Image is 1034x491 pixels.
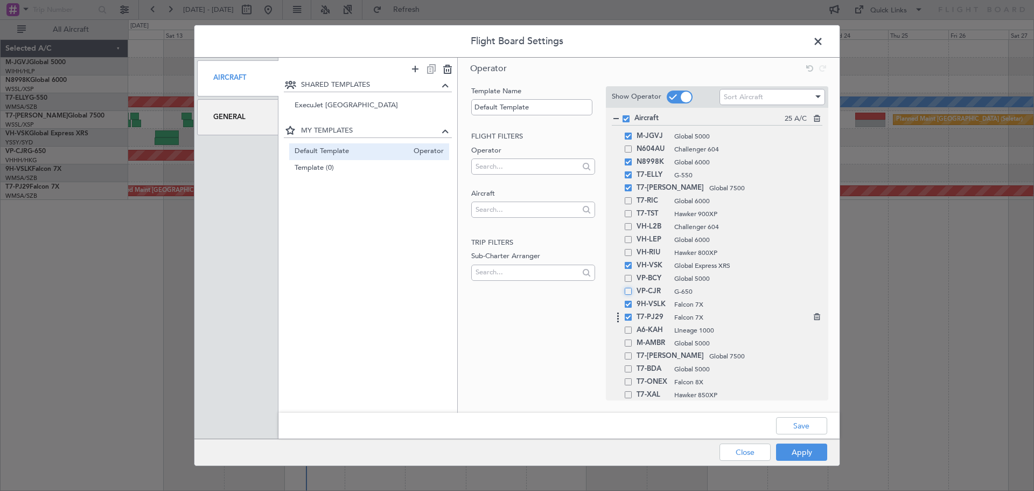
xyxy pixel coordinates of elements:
span: Hawker 850XP [674,390,812,400]
span: Global 5000 [674,338,812,348]
span: Hawker 800XP [674,248,812,258]
span: N604AU [637,143,669,156]
span: T7-[PERSON_NAME] [637,350,704,363]
span: Global 7500 [709,351,812,361]
h2: Flight filters [471,132,595,142]
span: M-AMBR [637,337,669,350]
span: G-550 [674,170,812,180]
input: Search... [476,264,578,280]
span: Aircraft [634,113,785,124]
button: Apply [776,444,827,461]
span: T7-ONEX [637,376,669,389]
span: Falcon 7X [674,300,812,309]
span: T7-RIC [637,195,669,208]
span: N8998K [637,156,669,169]
span: Global Express XRS [674,261,812,271]
span: Global 6000 [674,196,812,206]
span: T7-ELLY [637,169,669,182]
span: VH-VSK [637,259,669,272]
span: Challenger 604 [674,222,812,232]
span: VP-BCY [637,272,669,285]
span: G-650 [674,287,812,296]
span: Operator [408,146,444,157]
span: A6-KAH [637,324,669,337]
span: T7-XAL [637,389,669,402]
span: Operator [470,63,507,74]
span: VP-CJR [637,285,669,298]
label: Template Name [471,86,595,97]
label: Sub-Charter Arranger [471,251,595,262]
span: VH-L2B [637,220,669,233]
span: Global 6000 [674,235,812,245]
span: T7-PJ29 [637,311,669,324]
span: Global 5000 [674,364,812,374]
h2: Trip filters [471,238,595,248]
span: T7-BDA [637,363,669,376]
span: VH-RIU [637,246,669,259]
input: Search... [476,202,578,218]
label: Operator [471,146,595,156]
span: Challenger 604 [674,144,812,154]
span: Lineage 1000 [674,326,812,335]
span: VH-LEP [637,233,669,246]
span: T7-[PERSON_NAME] [637,182,704,195]
button: Close [719,444,771,461]
span: Default Template [295,146,409,157]
span: ExecuJet [GEOGRAPHIC_DATA] [295,100,444,112]
label: Aircraft [471,189,595,199]
span: Template (0) [295,163,444,174]
span: Global 7500 [709,183,812,193]
span: MY TEMPLATES [301,126,439,136]
span: Global 5000 [674,132,812,141]
div: Aircraft [197,60,278,96]
span: Sort Aircraft [724,92,763,102]
span: Global 6000 [674,157,812,167]
header: Flight Board Settings [194,25,840,58]
button: Save [776,417,827,434]
span: 25 A/C [785,114,807,125]
span: Falcon 8X [674,377,812,387]
span: SHARED TEMPLATES [301,80,439,91]
span: Falcon 7X [674,313,812,322]
div: General [197,99,278,135]
label: Show Operator [612,92,661,102]
span: M-JGVJ [637,130,669,143]
span: Global 5000 [674,274,812,283]
span: 9H-VSLK [637,298,669,311]
input: Search... [476,158,578,175]
span: T7-TST [637,208,669,220]
span: Hawker 900XP [674,209,812,219]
